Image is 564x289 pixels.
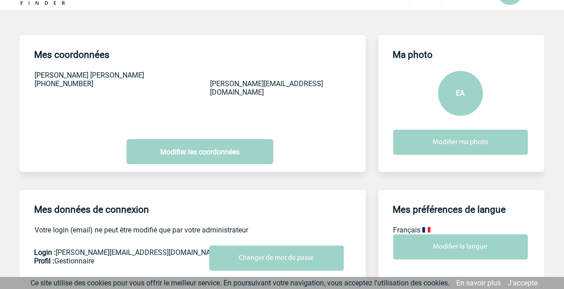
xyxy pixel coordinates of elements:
h4: Mes préférences de langue [393,204,506,215]
input: Modifier ma photo [393,130,528,155]
a: En savoir plus [456,279,501,287]
a: Modifier les coordonnées [127,139,273,164]
input: Changer de mot de passe [209,245,344,271]
h4: Ma photo [393,49,433,60]
span: Login : [34,248,56,257]
h4: Mes coordonnées [34,49,109,60]
p: [PERSON_NAME][EMAIL_ADDRESS][DOMAIN_NAME] [34,248,205,257]
span: Français [393,226,420,234]
input: Modifier la langue [393,234,528,259]
span: Ce site utilise des cookies pour vous offrir le meilleur service. En poursuivant votre navigation... [31,279,450,287]
span: [PERSON_NAME][EMAIL_ADDRESS][DOMAIN_NAME] [210,79,323,96]
span: [PERSON_NAME] [90,71,144,79]
span: Profil : [34,257,54,265]
p: Votre login (email) ne peut être modifié que par votre administrateur [35,226,366,234]
a: J'accepte [507,279,538,287]
img: fr [422,227,430,232]
span: EA [456,89,464,97]
h4: Mes données de connexion [34,204,149,215]
p: Gestionnaire [34,257,205,265]
span: [PHONE_NUMBER] [35,79,93,88]
span: [PERSON_NAME] [35,71,88,79]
